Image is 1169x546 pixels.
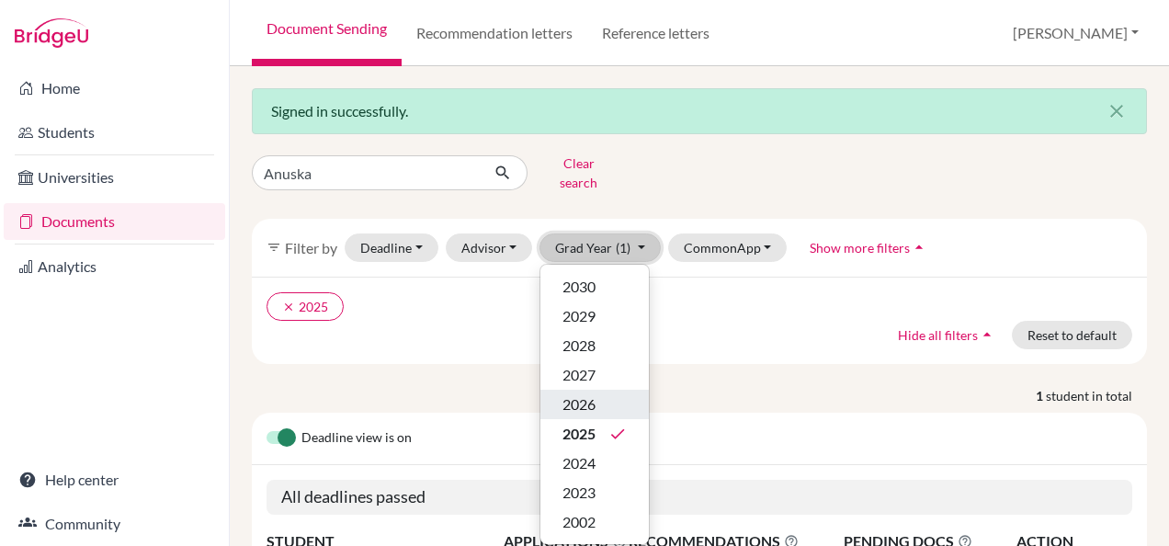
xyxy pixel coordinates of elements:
[252,88,1147,134] div: Signed in successfully.
[562,393,596,415] span: 2026
[562,423,596,445] span: 2025
[1004,16,1147,51] button: [PERSON_NAME]
[540,390,649,419] button: 2026
[540,419,649,449] button: 2025done
[540,301,649,331] button: 2029
[978,325,996,344] i: arrow_drop_up
[562,335,596,357] span: 2028
[539,233,661,262] button: Grad Year(1)
[4,114,225,151] a: Students
[562,452,596,474] span: 2024
[1012,321,1132,349] button: Reset to default
[794,233,944,262] button: Show more filtersarrow_drop_up
[446,233,533,262] button: Advisor
[1036,386,1046,405] strong: 1
[1046,386,1147,405] span: student in total
[1087,89,1146,133] button: Close
[540,478,649,507] button: 2023
[562,482,596,504] span: 2023
[540,272,649,301] button: 2030
[540,449,649,478] button: 2024
[15,18,88,48] img: Bridge-U
[4,70,225,107] a: Home
[539,264,650,545] div: Grad Year(1)
[910,238,928,256] i: arrow_drop_up
[562,276,596,298] span: 2030
[608,425,627,443] i: done
[562,364,596,386] span: 2027
[4,159,225,196] a: Universities
[562,511,596,533] span: 2002
[810,240,910,256] span: Show more filters
[540,507,649,537] button: 2002
[562,305,596,327] span: 2029
[668,233,788,262] button: CommonApp
[616,240,630,256] span: (1)
[540,360,649,390] button: 2027
[267,292,344,321] button: clear2025
[252,155,480,190] input: Find student by name...
[4,461,225,498] a: Help center
[882,321,1012,349] button: Hide all filtersarrow_drop_up
[1106,100,1128,122] i: close
[528,149,630,197] button: Clear search
[267,480,1132,515] h5: All deadlines passed
[282,301,295,313] i: clear
[4,248,225,285] a: Analytics
[540,331,649,360] button: 2028
[301,427,412,449] span: Deadline view is on
[4,506,225,542] a: Community
[267,240,281,255] i: filter_list
[4,203,225,240] a: Documents
[898,327,978,343] span: Hide all filters
[285,239,337,256] span: Filter by
[345,233,438,262] button: Deadline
